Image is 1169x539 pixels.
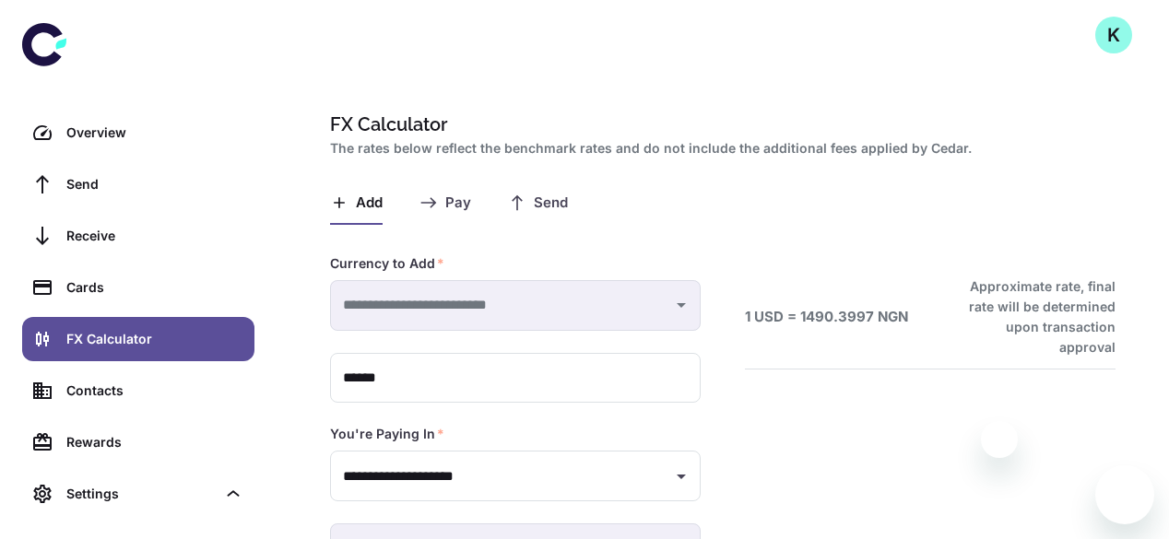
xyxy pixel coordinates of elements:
[66,484,216,504] div: Settings
[22,111,254,155] a: Overview
[534,194,568,212] span: Send
[330,425,444,443] label: You're Paying In
[949,276,1116,357] h6: Approximate rate, final rate will be determined upon transaction approval
[445,194,471,212] span: Pay
[66,123,243,143] div: Overview
[356,194,383,212] span: Add
[981,421,1018,458] iframe: Close message
[22,162,254,206] a: Send
[66,432,243,452] div: Rewards
[22,317,254,361] a: FX Calculator
[1095,465,1154,524] iframe: Button to launch messaging window
[22,420,254,464] a: Rewards
[22,369,254,413] a: Contacts
[668,463,694,489] button: Open
[22,265,254,310] a: Cards
[66,381,243,401] div: Contacts
[330,254,444,273] label: Currency to Add
[330,111,1108,138] h1: FX Calculator
[1095,17,1132,53] button: K
[66,277,243,298] div: Cards
[745,307,908,328] h6: 1 USD = 1490.3997 NGN
[330,138,1108,158] h2: The rates below reflect the benchmark rates and do not include the additional fees applied by Cedar.
[22,214,254,258] a: Receive
[22,472,254,516] div: Settings
[66,174,243,194] div: Send
[66,329,243,349] div: FX Calculator
[66,226,243,246] div: Receive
